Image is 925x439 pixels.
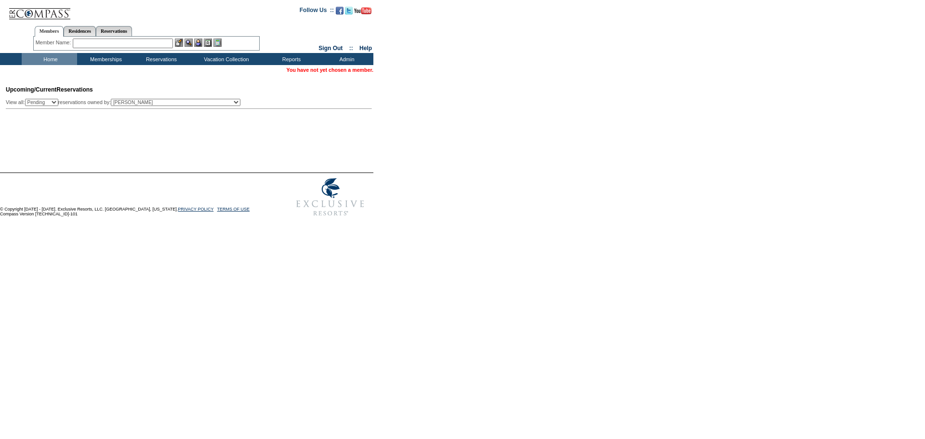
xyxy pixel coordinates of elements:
[345,10,353,15] a: Follow us on Twitter
[194,39,202,47] img: Impersonate
[6,86,56,93] span: Upcoming/Current
[336,7,344,14] img: Become our fan on Facebook
[318,53,373,65] td: Admin
[359,45,372,52] a: Help
[22,53,77,65] td: Home
[204,39,212,47] img: Reservations
[6,99,245,106] div: View all: reservations owned by:
[64,26,96,36] a: Residences
[178,207,213,212] a: PRIVACY POLICY
[36,39,73,47] div: Member Name:
[132,53,188,65] td: Reservations
[175,39,183,47] img: b_edit.gif
[354,7,371,14] img: Subscribe to our YouTube Channel
[349,45,353,52] span: ::
[354,10,371,15] a: Subscribe to our YouTube Channel
[336,10,344,15] a: Become our fan on Facebook
[188,53,263,65] td: Vacation Collection
[77,53,132,65] td: Memberships
[6,86,93,93] span: Reservations
[318,45,343,52] a: Sign Out
[185,39,193,47] img: View
[35,26,64,37] a: Members
[213,39,222,47] img: b_calculator.gif
[287,67,373,73] span: You have not yet chosen a member.
[287,173,373,221] img: Exclusive Resorts
[217,207,250,212] a: TERMS OF USE
[263,53,318,65] td: Reports
[345,7,353,14] img: Follow us on Twitter
[96,26,132,36] a: Reservations
[300,6,334,17] td: Follow Us ::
